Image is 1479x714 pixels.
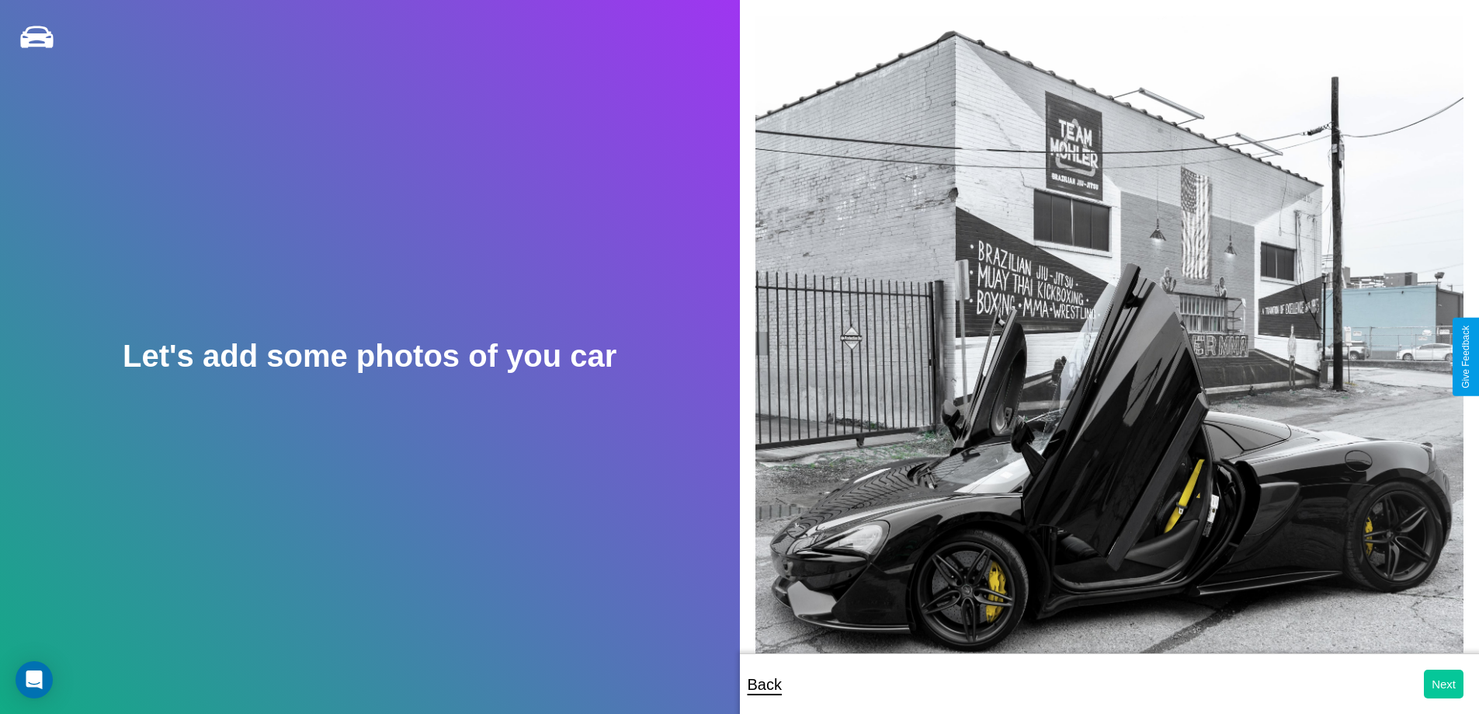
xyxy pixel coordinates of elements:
[123,339,616,374] h2: Let's add some photos of you car
[755,16,1464,682] img: posted
[748,670,782,698] p: Back
[1424,670,1463,698] button: Next
[1460,326,1471,388] div: Give Feedback
[16,661,53,698] div: Open Intercom Messenger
